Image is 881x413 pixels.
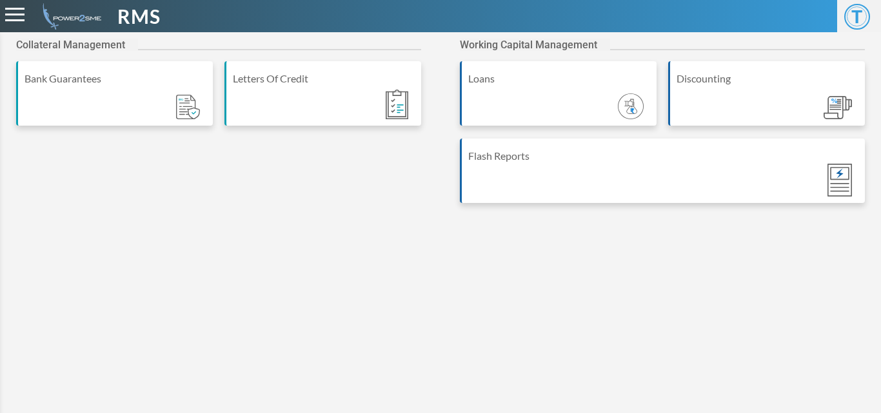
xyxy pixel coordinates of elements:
a: Letters Of Credit Module_ic [224,61,421,139]
h2: Working Capital Management [460,39,610,51]
img: Module_ic [386,90,408,119]
div: Letters Of Credit [233,71,415,86]
a: Flash Reports Module_ic [460,139,865,216]
div: Bank Guarantees [25,71,206,86]
span: RMS [117,2,161,31]
img: admin [37,3,101,30]
img: Module_ic [176,95,200,120]
h2: Collateral Management [16,39,138,51]
a: Bank Guarantees Module_ic [16,61,213,139]
img: Module_ic [618,93,644,119]
img: Module_ic [827,164,852,197]
div: Loans [468,71,650,86]
img: Module_ic [824,96,852,120]
a: Discounting Module_ic [668,61,865,139]
span: T [844,4,870,30]
a: Loans Module_ic [460,61,657,139]
div: Flash Reports [468,148,858,164]
div: Discounting [677,71,858,86]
